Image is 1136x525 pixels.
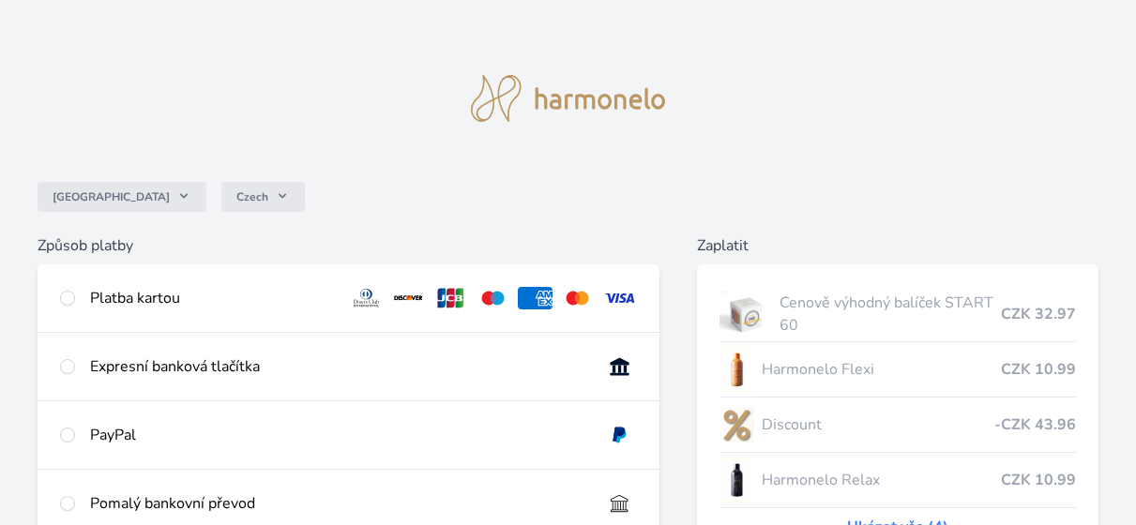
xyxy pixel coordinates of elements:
span: Harmonelo Flexi [762,358,1001,381]
img: CLEAN_FLEXI_se_stinem_x-hi_(1)-lo.jpg [719,346,755,393]
div: Expresní banková tlačítka [90,355,587,378]
span: CZK 32.97 [1001,303,1076,325]
img: onlineBanking_CZ.svg [602,355,637,378]
span: Harmonelo Relax [762,469,1001,491]
h6: Způsob platby [38,234,659,257]
img: start.jpg [719,291,773,337]
span: [GEOGRAPHIC_DATA] [53,189,170,204]
span: Cenově výhodný balíček START 60 [780,292,1001,337]
img: amex.svg [518,287,553,309]
span: Discount [762,413,994,436]
div: Platba kartou [90,287,334,309]
img: discover.svg [391,287,426,309]
img: logo.svg [471,75,666,122]
span: -CZK 43.96 [994,413,1076,436]
span: CZK 10.99 [1001,358,1076,381]
h6: Zaplatit [697,234,1098,257]
span: CZK 10.99 [1001,469,1076,491]
img: jcb.svg [433,287,468,309]
div: PayPal [90,424,587,446]
div: Pomalý bankovní převod [90,492,587,515]
img: visa.svg [602,287,637,309]
button: Czech [221,182,305,212]
img: maestro.svg [476,287,510,309]
img: CLEAN_RELAX_se_stinem_x-lo.jpg [719,457,755,503]
img: discount-lo.png [719,401,755,448]
img: mc.svg [560,287,595,309]
img: paypal.svg [602,424,637,446]
button: [GEOGRAPHIC_DATA] [38,182,206,212]
img: diners.svg [349,287,384,309]
span: Czech [236,189,268,204]
img: bankTransfer_IBAN.svg [602,492,637,515]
